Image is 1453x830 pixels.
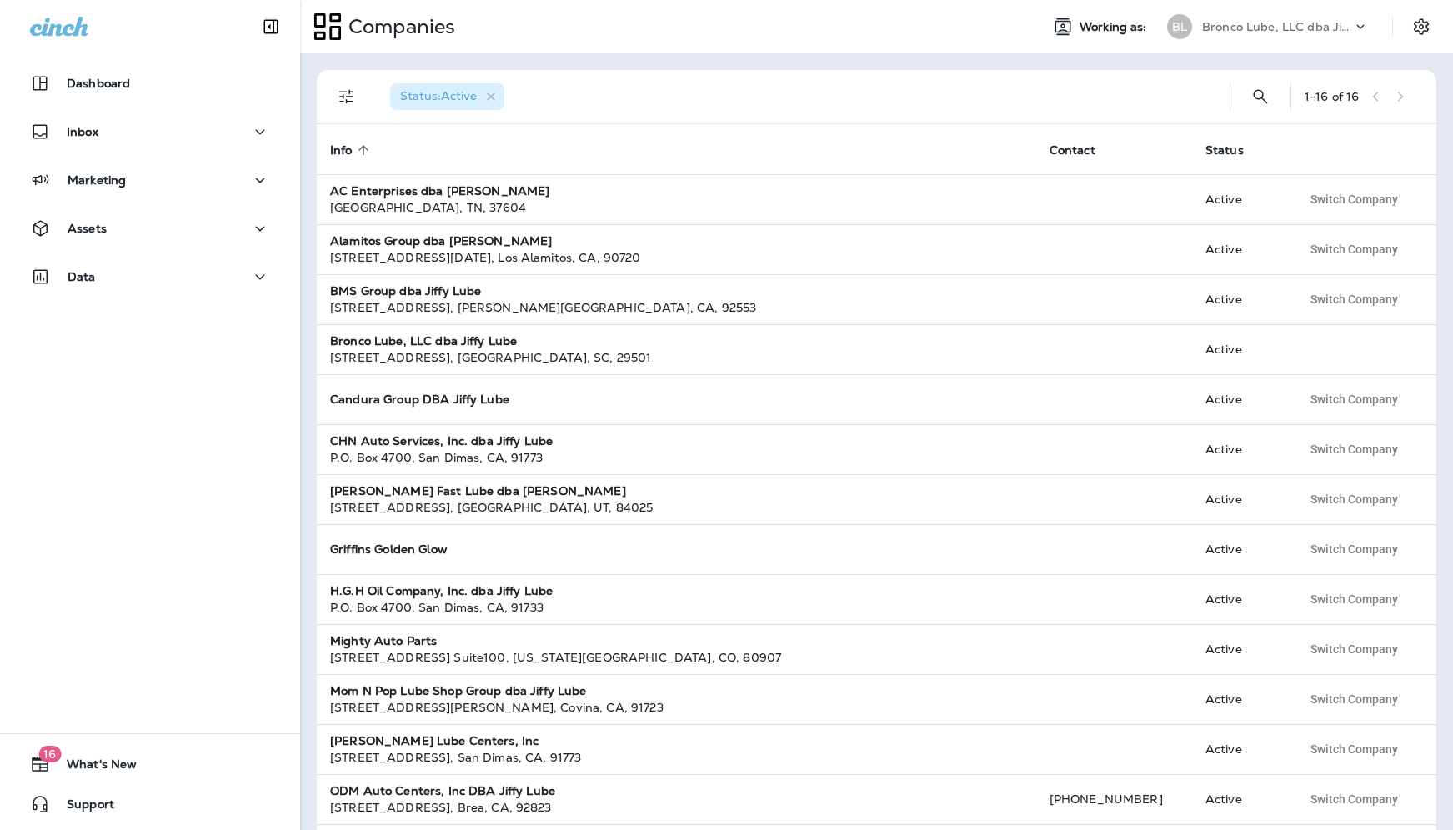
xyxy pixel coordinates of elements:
[1192,324,1288,374] td: Active
[67,77,130,90] p: Dashboard
[17,115,283,148] button: Inbox
[1310,243,1398,255] span: Switch Company
[1192,374,1288,424] td: Active
[330,299,1023,316] div: [STREET_ADDRESS] , [PERSON_NAME][GEOGRAPHIC_DATA] , CA , 92553
[1050,142,1117,157] span: Contact
[1310,543,1398,555] span: Switch Company
[330,583,553,598] strong: H.G.H Oil Company, Inc. dba Jiffy Lube
[1192,174,1288,224] td: Active
[1192,674,1288,724] td: Active
[50,757,137,777] span: What's New
[1205,143,1244,157] span: Status
[342,14,455,39] p: Companies
[1192,774,1288,824] td: Active
[1192,524,1288,574] td: Active
[68,173,126,187] p: Marketing
[1192,474,1288,524] td: Active
[1305,90,1359,103] div: 1 - 16 of 16
[1202,20,1352,33] p: Bronco Lube, LLC dba Jiffy Lube
[1301,637,1407,662] button: Switch Company
[330,183,549,198] strong: AC Enterprises dba [PERSON_NAME]
[1301,187,1407,212] button: Switch Company
[1310,793,1398,805] span: Switch Company
[17,163,283,197] button: Marketing
[1301,537,1407,562] button: Switch Company
[1050,143,1095,157] span: Contact
[330,733,539,748] strong: [PERSON_NAME] Lube Centers, Inc
[330,80,363,113] button: Filters
[50,797,114,817] span: Support
[1244,80,1277,113] button: Search Companies
[1192,574,1288,624] td: Active
[330,542,448,557] strong: Griffins Golden Glow
[330,233,552,248] strong: Alamitos Group dba [PERSON_NAME]
[330,599,1023,616] div: P.O. Box 4700 , San Dimas , CA , 91733
[330,142,374,157] span: Info
[1301,387,1407,412] button: Switch Company
[330,333,517,348] strong: Bronco Lube, LLC dba Jiffy Lube
[17,787,283,821] button: Support
[330,483,626,498] strong: [PERSON_NAME] Fast Lube dba [PERSON_NAME]
[1301,237,1407,262] button: Switch Company
[330,349,1023,366] div: [STREET_ADDRESS] , [GEOGRAPHIC_DATA] , SC , 29501
[1310,743,1398,755] span: Switch Company
[330,283,481,298] strong: BMS Group dba Jiffy Lube
[330,783,555,798] strong: ODM Auto Centers, Inc DBA Jiffy Lube
[1301,737,1407,762] button: Switch Company
[17,747,283,781] button: 16What's New
[330,699,1023,716] div: [STREET_ADDRESS][PERSON_NAME] , Covina , CA , 91723
[1192,724,1288,774] td: Active
[1167,14,1192,39] div: BL
[1310,443,1398,455] span: Switch Company
[17,67,283,100] button: Dashboard
[17,260,283,293] button: Data
[1301,437,1407,462] button: Switch Company
[1310,643,1398,655] span: Switch Company
[68,270,96,283] p: Data
[68,222,107,235] p: Assets
[67,125,98,138] p: Inbox
[400,88,477,103] span: Status : Active
[1192,424,1288,474] td: Active
[330,649,1023,666] div: [STREET_ADDRESS] Suite100 , [US_STATE][GEOGRAPHIC_DATA] , CO , 80907
[1310,193,1398,205] span: Switch Company
[1192,624,1288,674] td: Active
[330,392,509,407] strong: Candura Group DBA Jiffy Lube
[1192,224,1288,274] td: Active
[1310,493,1398,505] span: Switch Company
[1406,12,1436,42] button: Settings
[38,746,61,762] span: 16
[330,143,353,157] span: Info
[1301,787,1407,812] button: Switch Company
[1080,20,1150,34] span: Working as:
[330,749,1023,766] div: [STREET_ADDRESS] , San Dimas , CA , 91773
[1301,487,1407,512] button: Switch Company
[1036,774,1192,824] td: [PHONE_NUMBER]
[1310,393,1398,405] span: Switch Company
[1301,587,1407,612] button: Switch Company
[330,633,437,648] strong: Mighty Auto Parts
[330,683,587,698] strong: Mom N Pop Lube Shop Group dba Jiffy Lube
[1310,693,1398,705] span: Switch Company
[330,249,1023,266] div: [STREET_ADDRESS][DATE] , Los Alamitos , CA , 90720
[17,212,283,245] button: Assets
[248,10,294,43] button: Collapse Sidebar
[1310,293,1398,305] span: Switch Company
[330,433,553,448] strong: CHN Auto Services, Inc. dba Jiffy Lube
[1205,142,1265,157] span: Status
[330,449,1023,466] div: P.O. Box 4700 , San Dimas , CA , 91773
[1310,593,1398,605] span: Switch Company
[330,199,1023,216] div: [GEOGRAPHIC_DATA] , TN , 37604
[1301,287,1407,312] button: Switch Company
[390,83,504,110] div: Status:Active
[330,799,1023,816] div: [STREET_ADDRESS] , Brea , CA , 92823
[330,499,1023,516] div: [STREET_ADDRESS] , [GEOGRAPHIC_DATA] , UT , 84025
[1301,687,1407,712] button: Switch Company
[1192,274,1288,324] td: Active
